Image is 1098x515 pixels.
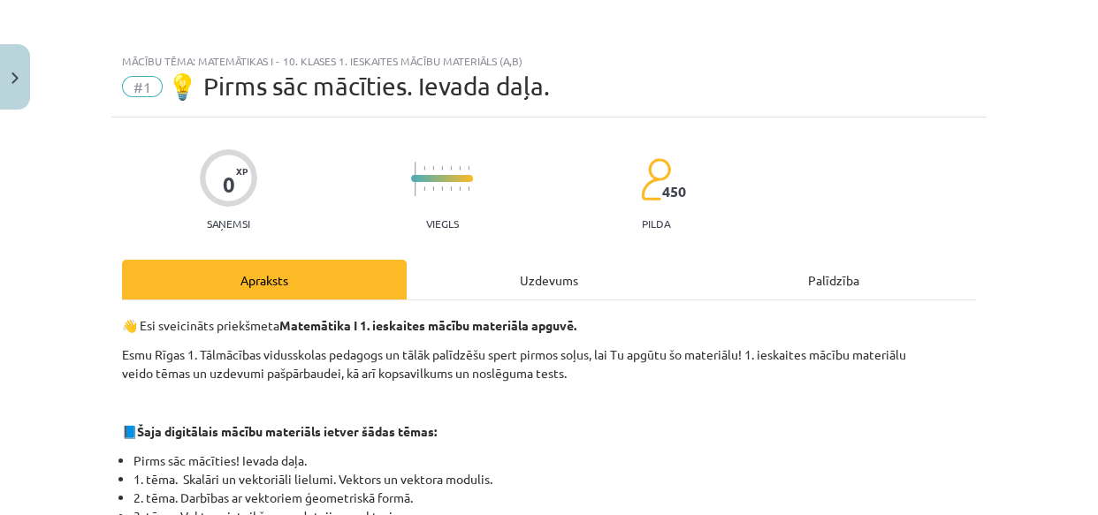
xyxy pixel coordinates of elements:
span: #1 [122,76,163,97]
li: Pirms sāc mācīties! Ievada daļa. [133,451,976,470]
img: icon-short-line-57e1e144782c952c97e751825c79c345078a6d821885a25fce030b3d8c18986b.svg [441,166,443,170]
div: Uzdevums [407,260,691,299]
img: students-c634bb4e5e11cddfef0936a35e636f08e4e9abd3cc4e673bd6f9a4125e45ecb1.svg [640,157,671,201]
div: Mācību tēma: Matemātikas i - 10. klases 1. ieskaites mācību materiāls (a,b) [122,55,976,67]
span: XP [236,166,248,176]
img: icon-short-line-57e1e144782c952c97e751825c79c345078a6d821885a25fce030b3d8c18986b.svg [459,166,461,170]
img: icon-short-line-57e1e144782c952c97e751825c79c345078a6d821885a25fce030b3d8c18986b.svg [468,186,469,191]
img: icon-short-line-57e1e144782c952c97e751825c79c345078a6d821885a25fce030b3d8c18986b.svg [459,186,461,191]
div: Palīdzība [691,260,976,299]
li: 1. tēma. Skalāri un vektoriāli lielumi. Vektors un vektora modulis. [133,470,976,488]
img: icon-short-line-57e1e144782c952c97e751825c79c345078a6d821885a25fce030b3d8c18986b.svg [441,186,443,191]
p: pilda [642,217,670,230]
span: 450 [662,184,686,200]
img: icon-short-line-57e1e144782c952c97e751825c79c345078a6d821885a25fce030b3d8c18986b.svg [468,166,469,170]
p: Esmu Rīgas 1. Tālmācības vidusskolas pedagogs un tālāk palīdzēšu spert pirmos soļus, lai Tu apgūt... [122,345,976,382]
p: Saņemsi [200,217,257,230]
strong: Šaja digitālais mācību materiāls ietver šādas tēmas: [137,423,437,439]
img: icon-short-line-57e1e144782c952c97e751825c79c345078a6d821885a25fce030b3d8c18986b.svg [450,186,452,191]
img: icon-short-line-57e1e144782c952c97e751825c79c345078a6d821885a25fce030b3d8c18986b.svg [432,186,434,191]
p: 👋 Esi sveicināts priekšmeta [122,316,976,335]
li: 2. tēma. Darbības ar vektoriem ģeometriskā formā. [133,488,976,507]
div: 0 [223,172,235,197]
img: icon-short-line-57e1e144782c952c97e751825c79c345078a6d821885a25fce030b3d8c18986b.svg [423,166,425,170]
span: 💡 Pirms sāc mācīties. Ievada daļa. [167,72,550,101]
b: Matemātika I 1. ieskaites mācību materiāla apguvē. [279,317,576,333]
img: icon-close-lesson-0947bae3869378f0d4975bcd49f059093ad1ed9edebbc8119c70593378902aed.svg [11,72,19,84]
img: icon-short-line-57e1e144782c952c97e751825c79c345078a6d821885a25fce030b3d8c18986b.svg [450,166,452,170]
img: icon-long-line-d9ea69661e0d244f92f715978eff75569469978d946b2353a9bb055b3ed8787d.svg [415,162,416,196]
img: icon-short-line-57e1e144782c952c97e751825c79c345078a6d821885a25fce030b3d8c18986b.svg [432,166,434,170]
img: icon-short-line-57e1e144782c952c97e751825c79c345078a6d821885a25fce030b3d8c18986b.svg [423,186,425,191]
div: Apraksts [122,260,407,299]
p: Viegls [426,217,459,230]
p: 📘 [122,422,976,441]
